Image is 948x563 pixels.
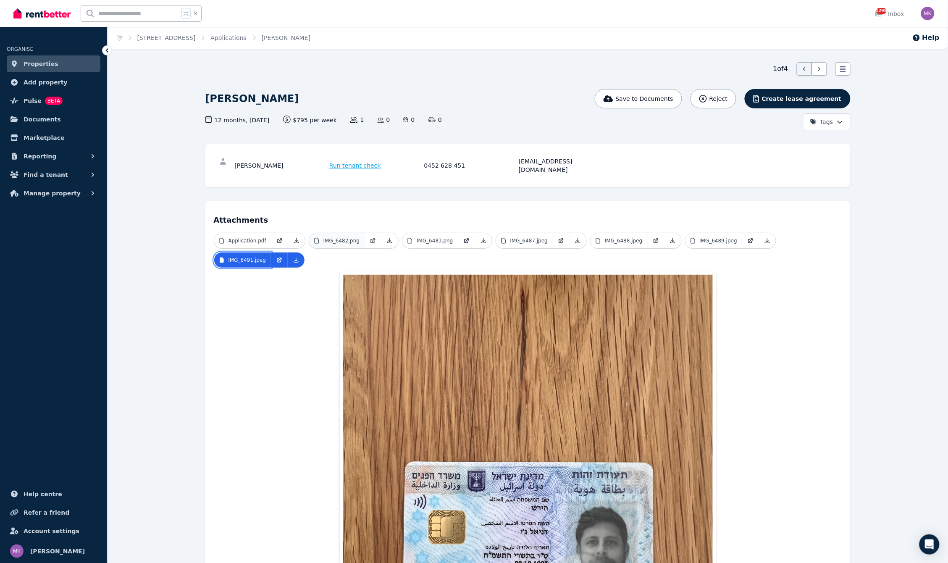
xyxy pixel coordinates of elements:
[510,237,548,244] p: IMG_6487.jpeg
[288,233,305,248] a: Download Attachment
[616,95,673,103] span: Save to Documents
[30,546,85,556] span: [PERSON_NAME]
[283,116,337,124] span: $795 per week
[13,7,71,20] img: RentBetter
[424,157,517,174] div: 0452 628 451
[323,237,360,244] p: IMG_6482.png
[496,233,553,248] a: IMG_6487.jpeg
[691,89,736,108] button: Reject
[378,116,390,124] span: 0
[108,27,320,49] nav: Breadcrumb
[648,233,664,248] a: Open in new Tab
[709,95,727,103] span: Reject
[7,129,100,146] a: Marketplace
[664,233,681,248] a: Download Attachment
[214,209,842,226] h4: Attachments
[7,486,100,502] a: Help centre
[403,116,415,124] span: 0
[288,253,305,268] a: Download Attachment
[7,46,33,52] span: ORGANISE
[7,148,100,165] button: Reporting
[7,523,100,539] a: Account settings
[309,233,365,248] a: IMG_6482.png
[417,237,453,244] p: IMG_6483.png
[228,237,266,244] p: Application.pdf
[365,233,381,248] a: Open in new Tab
[458,233,475,248] a: Open in new Tab
[24,133,64,143] span: Marketplace
[24,489,62,499] span: Help centre
[235,157,327,174] div: [PERSON_NAME]
[350,116,364,124] span: 1
[24,96,42,106] span: Pulse
[228,257,266,263] p: IMG_6491.jpeg
[7,55,100,72] a: Properties
[7,74,100,91] a: Add property
[742,233,759,248] a: Open in new Tab
[24,151,56,161] span: Reporting
[214,233,271,248] a: Application.pdf
[605,237,643,244] p: IMG_6488.jpeg
[271,233,288,248] a: Open in new Tab
[10,545,24,558] img: Maor Kirsner
[214,253,271,268] a: IMG_6491.jpeg
[24,188,81,198] span: Manage property
[402,233,458,248] a: IMG_6483.png
[210,34,247,41] a: Applications
[762,95,842,103] span: Create lease agreement
[137,34,196,41] a: [STREET_ADDRESS]
[595,89,682,108] button: Save to Documents
[7,504,100,521] a: Refer a friend
[810,118,833,126] span: Tags
[553,233,570,248] a: Open in new Tab
[803,113,851,130] button: Tags
[205,116,270,124] span: 12 months , [DATE]
[773,64,788,74] span: 1 of 4
[271,253,288,268] a: Open in new Tab
[759,233,776,248] a: Download Attachment
[24,59,58,69] span: Properties
[591,233,648,248] a: IMG_6488.jpeg
[205,92,299,105] h1: [PERSON_NAME]
[24,508,69,518] span: Refer a friend
[875,10,904,18] div: Inbox
[921,7,935,20] img: Maor Kirsner
[24,170,68,180] span: Find a tenant
[685,233,743,248] a: IMG_6489.jpeg
[912,33,940,43] button: Help
[919,534,940,555] div: Open Intercom Messenger
[7,111,100,128] a: Documents
[24,526,79,536] span: Account settings
[45,97,63,105] span: BETA
[24,114,61,124] span: Documents
[329,161,381,170] span: Run tenant check
[381,233,398,248] a: Download Attachment
[700,237,738,244] p: IMG_6489.jpeg
[519,157,611,174] div: [EMAIL_ADDRESS][DOMAIN_NAME]
[475,233,492,248] a: Download Attachment
[745,89,850,108] button: Create lease agreement
[7,185,100,202] button: Manage property
[877,8,887,14] span: 1295
[428,116,442,124] span: 0
[570,233,586,248] a: Download Attachment
[24,77,68,87] span: Add property
[7,92,100,109] a: PulseBETA
[262,34,310,42] span: [PERSON_NAME]
[7,166,100,183] button: Find a tenant
[194,10,197,17] span: k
